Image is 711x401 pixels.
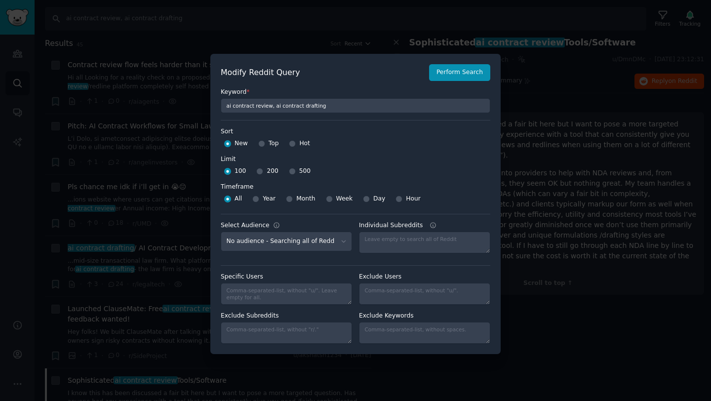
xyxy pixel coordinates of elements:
label: Exclude Subreddits [221,312,352,321]
span: Day [373,195,385,203]
label: Timeframe [221,179,490,192]
span: 100 [235,167,246,176]
span: Hot [299,139,310,148]
label: Individual Subreddits [359,221,490,230]
button: Perform Search [429,64,490,81]
span: Top [269,139,279,148]
div: Limit [221,155,236,164]
span: All [235,195,242,203]
h2: Modify Reddit Query [221,67,424,79]
span: New [235,139,248,148]
label: Exclude Keywords [359,312,490,321]
span: 500 [299,167,311,176]
span: Week [336,195,353,203]
span: Year [263,195,276,203]
span: 200 [267,167,278,176]
label: Sort [221,127,490,136]
span: Hour [406,195,421,203]
label: Keyword [221,88,490,97]
div: Select Audience [221,221,270,230]
label: Exclude Users [359,273,490,281]
input: Keyword to search on Reddit [221,98,490,113]
span: Month [296,195,315,203]
label: Specific Users [221,273,352,281]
